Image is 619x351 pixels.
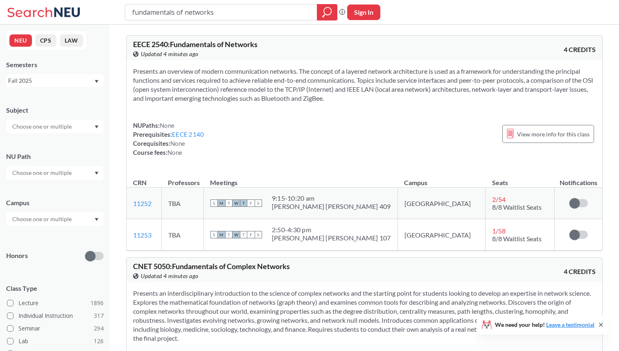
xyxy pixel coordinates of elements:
span: 317 [94,311,104,320]
span: 2 / 54 [492,195,506,203]
svg: Dropdown arrow [95,218,99,221]
div: [PERSON_NAME] [PERSON_NAME] 107 [272,234,391,242]
div: Dropdown arrow [6,212,104,226]
label: Individual Instruction [7,310,104,321]
label: Seminar [7,323,104,334]
span: S [210,199,218,207]
div: [PERSON_NAME] [PERSON_NAME] 409 [272,202,391,211]
input: Choose one or multiple [8,168,77,178]
span: None [160,122,174,129]
input: Choose one or multiple [8,122,77,131]
button: NEU [9,34,32,47]
div: Fall 2025 [8,76,94,85]
td: TBA [161,219,203,251]
input: Choose one or multiple [8,214,77,224]
span: CNET 5050 : Fundamentals of Complex Networks [133,262,290,271]
p: Honors [6,251,28,260]
div: Campus [6,198,104,207]
a: Leave a testimonial [546,321,594,328]
span: M [218,199,225,207]
span: S [255,199,262,207]
a: 11252 [133,199,151,207]
span: W [233,199,240,207]
th: Seats [486,170,555,188]
button: CPS [35,34,56,47]
span: T [240,231,247,238]
span: 1896 [90,299,104,308]
div: Subject [6,106,104,115]
span: 4 CREDITS [564,267,596,276]
div: 2:50 - 4:30 pm [272,226,391,234]
th: Professors [161,170,203,188]
span: None [167,149,182,156]
th: Notifications [555,170,602,188]
div: Fall 2025Dropdown arrow [6,74,104,87]
td: [GEOGRAPHIC_DATA] [398,188,485,219]
span: 4 CREDITS [564,45,596,54]
span: T [240,199,247,207]
section: Presents an interdisciplinary introduction to the science of complex networks and the starting po... [133,289,596,343]
div: NUPaths: Prerequisites: Corequisites: Course fees: [133,121,204,157]
span: Updated 4 minutes ago [141,50,199,59]
div: NU Path [6,152,104,161]
svg: Dropdown arrow [95,172,99,175]
label: Lecture [7,298,104,308]
span: EECE 2540 : Fundamentals of Networks [133,40,258,49]
span: 8/8 Waitlist Seats [492,203,542,211]
div: magnifying glass [317,4,337,20]
button: Sign In [347,5,380,20]
span: 8/8 Waitlist Seats [492,235,542,242]
svg: magnifying glass [322,7,332,18]
span: 294 [94,324,104,333]
span: None [170,140,185,147]
svg: Dropdown arrow [95,80,99,83]
div: 9:15 - 10:20 am [272,194,391,202]
th: Campus [398,170,485,188]
span: T [225,231,233,238]
span: View more info for this class [517,129,590,139]
a: 11253 [133,231,151,239]
svg: Dropdown arrow [95,125,99,129]
span: 126 [94,337,104,346]
button: LAW [60,34,83,47]
input: Class, professor, course number, "phrase" [131,5,311,19]
span: W [233,231,240,238]
span: F [247,231,255,238]
span: T [225,199,233,207]
span: Class Type [6,284,104,293]
span: Updated 4 minutes ago [141,272,199,281]
span: 1 / 58 [492,227,506,235]
span: S [255,231,262,238]
a: EECE 2140 [172,131,204,138]
div: CRN [133,178,147,187]
td: [GEOGRAPHIC_DATA] [398,219,485,251]
span: We need your help! [495,322,594,328]
section: Presents an overview of modern communication networks. The concept of a layered network architect... [133,67,596,103]
span: M [218,231,225,238]
span: F [247,199,255,207]
label: Lab [7,336,104,346]
span: S [210,231,218,238]
th: Meetings [203,170,398,188]
div: Dropdown arrow [6,166,104,180]
div: Semesters [6,60,104,69]
td: TBA [161,188,203,219]
div: Dropdown arrow [6,120,104,134]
